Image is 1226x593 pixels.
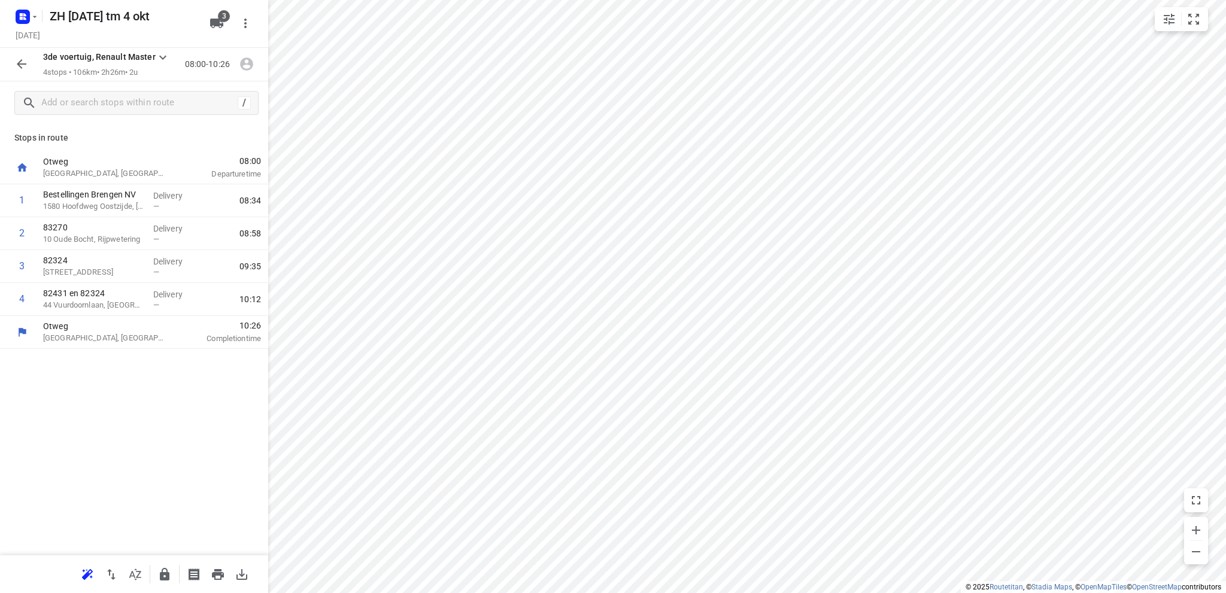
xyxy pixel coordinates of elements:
[153,235,159,244] span: —
[43,200,144,212] p: 1580 Hoofdweg Oostzijde, [GEOGRAPHIC_DATA]
[1132,583,1182,591] a: OpenStreetMap
[19,194,25,206] div: 1
[43,188,144,200] p: Bestellingen Brengen NV
[990,583,1023,591] a: Routetitan
[182,155,261,167] span: 08:00
[153,267,159,276] span: —
[153,202,159,211] span: —
[43,67,170,78] p: 4 stops • 106km • 2h26m • 2u
[11,28,45,42] h5: Project date
[185,58,235,71] p: 08:00-10:26
[239,293,261,305] span: 10:12
[239,227,261,239] span: 08:58
[43,299,144,311] p: 44 Vuurdoornlaan, [GEOGRAPHIC_DATA]
[41,94,238,112] input: Add or search stops within route
[153,562,177,586] button: Lock route
[218,10,230,22] span: 3
[239,194,261,206] span: 08:34
[45,7,200,26] h5: Rename
[182,333,261,345] p: Completion time
[205,11,229,35] button: 3
[239,260,261,272] span: 09:35
[1157,7,1181,31] button: Map settings
[153,190,198,202] p: Delivery
[1182,7,1206,31] button: Fit zoom
[75,568,99,579] span: Reoptimize route
[182,320,261,332] span: 10:26
[19,293,25,305] div: 4
[43,332,168,344] p: [GEOGRAPHIC_DATA], [GEOGRAPHIC_DATA]
[235,58,259,69] span: Assign driver
[153,223,198,235] p: Delivery
[43,156,168,168] p: Otweg
[182,168,261,180] p: Departure time
[1155,7,1208,31] div: small contained button group
[182,568,206,579] span: Print shipping labels
[233,11,257,35] button: More
[99,568,123,579] span: Reverse route
[238,96,251,110] div: /
[43,266,144,278] p: Reigersbergenweg 282, 's-gravenhage
[123,568,147,579] span: Sort by time window
[43,168,168,180] p: [GEOGRAPHIC_DATA], [GEOGRAPHIC_DATA]
[966,583,1221,591] li: © 2025 , © , © © contributors
[1081,583,1127,591] a: OpenMapTiles
[230,568,254,579] span: Download route
[1031,583,1072,591] a: Stadia Maps
[153,288,198,300] p: Delivery
[14,132,254,144] p: Stops in route
[153,300,159,309] span: —
[43,254,144,266] p: 82324
[206,568,230,579] span: Print route
[153,256,198,267] p: Delivery
[19,227,25,239] div: 2
[43,320,168,332] p: Otweg
[19,260,25,272] div: 3
[43,287,144,299] p: 82431 en 82324
[43,233,144,245] p: 10 Oude Bocht, Rijpwetering
[43,51,156,63] p: 3de voertuig, Renault Master
[43,221,144,233] p: 83270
